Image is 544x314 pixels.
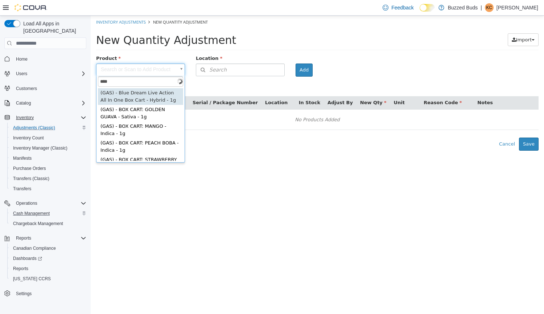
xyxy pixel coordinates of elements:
button: Reports [13,234,34,242]
a: Dashboards [7,253,89,264]
span: Purchase Orders [10,164,86,173]
span: Operations [16,200,37,206]
a: Reports [10,264,31,273]
span: Home [16,56,28,62]
a: Customers [13,84,40,93]
span: Inventory Manager (Classic) [13,145,67,151]
span: Transfers [10,184,86,193]
button: Purchase Orders [7,163,89,174]
div: (GAS) - BOX CART: GOLDEN GUAVA - Sativa - 1g [7,89,92,106]
button: Adjustments (Classic) [7,123,89,133]
span: Transfers [13,186,31,192]
span: Customers [16,86,37,91]
a: Transfers [10,184,34,193]
a: Inventory Count [10,134,47,142]
span: Users [16,71,27,77]
span: Inventory [13,113,86,122]
span: Reports [13,234,86,242]
img: Cova [15,4,47,11]
span: Manifests [10,154,86,163]
a: Transfers (Classic) [10,174,52,183]
button: Inventory Manager (Classic) [7,143,89,153]
div: (GAS) - BOX CART: STRAWBERRY BOBA - Sativa - 1g [7,139,92,156]
a: Adjustments (Classic) [10,123,58,132]
button: Cash Management [7,208,89,219]
span: Inventory Count [10,134,86,142]
span: Purchase Orders [13,166,46,171]
a: Settings [13,289,34,298]
span: Dashboards [13,256,42,261]
span: Inventory Manager (Classic) [10,144,86,152]
div: Kandyce Campbell [485,3,494,12]
button: Settings [1,288,89,299]
p: [PERSON_NAME] [496,3,538,12]
span: KC [486,3,493,12]
a: Dashboards [10,254,45,263]
button: Inventory Count [7,133,89,143]
button: Catalog [13,99,34,107]
button: [US_STATE] CCRS [7,274,89,284]
span: Adjustments (Classic) [10,123,86,132]
button: Canadian Compliance [7,243,89,253]
span: Chargeback Management [13,221,63,227]
span: Canadian Compliance [13,245,56,251]
button: Users [1,69,89,79]
button: Reports [1,233,89,243]
span: Reports [13,266,28,272]
button: Reports [7,264,89,274]
span: Load All Apps in [GEOGRAPHIC_DATA] [20,20,86,34]
button: Operations [13,199,40,208]
span: Chargeback Management [10,219,86,228]
button: Transfers [7,184,89,194]
a: Manifests [10,154,34,163]
button: Inventory [1,113,89,123]
div: (GAS) - BOX CART: MANGO - Indica - 1g [7,106,92,123]
span: Feedback [391,4,413,11]
input: Dark Mode [420,4,435,12]
button: Manifests [7,153,89,163]
span: Washington CCRS [10,274,86,283]
button: Users [13,69,30,78]
p: | [481,3,482,12]
button: Customers [1,83,89,94]
a: [US_STATE] CCRS [10,274,54,283]
span: Inventory Count [13,135,44,141]
span: Catalog [16,100,31,106]
span: Canadian Compliance [10,244,86,253]
span: Inventory [16,115,34,121]
span: Cash Management [10,209,86,218]
span: Transfers (Classic) [10,174,86,183]
a: Chargeback Management [10,219,66,228]
span: Operations [13,199,86,208]
button: Inventory [13,113,37,122]
a: Inventory Manager (Classic) [10,144,70,152]
a: Canadian Compliance [10,244,59,253]
span: Manifests [13,155,32,161]
span: Cash Management [13,211,50,216]
a: Feedback [380,0,416,15]
span: Dashboards [10,254,86,263]
div: (GAS) - BOX CART: PEACH BOBA - Indica - 1g [7,123,92,139]
p: Buzzed Buds [448,3,478,12]
span: Users [13,69,86,78]
span: Transfers (Classic) [13,176,49,182]
span: Home [13,54,86,63]
button: Home [1,53,89,64]
span: Catalog [13,99,86,107]
span: Reports [16,235,31,241]
button: Transfers (Classic) [7,174,89,184]
span: Customers [13,84,86,93]
a: Purchase Orders [10,164,49,173]
span: Settings [13,289,86,298]
button: Operations [1,198,89,208]
span: Reports [10,264,86,273]
div: (GAS) - Blue Dream Live Action All In One Box Cart - Hybrid - 1g [7,73,92,89]
button: Chargeback Management [7,219,89,229]
span: [US_STATE] CCRS [13,276,51,282]
span: Adjustments (Classic) [13,125,55,131]
span: Settings [16,291,32,297]
a: Cash Management [10,209,53,218]
button: Catalog [1,98,89,108]
a: Home [13,55,30,64]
